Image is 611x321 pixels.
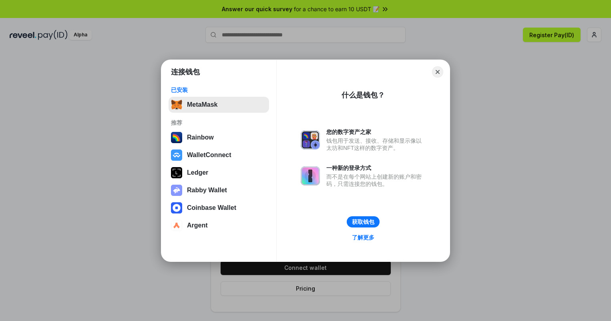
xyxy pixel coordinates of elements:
button: WalletConnect [169,147,269,163]
button: Ledger [169,165,269,181]
div: Argent [187,222,208,229]
button: Argent [169,217,269,233]
img: svg+xml,%3Csvg%20xmlns%3D%22http%3A%2F%2Fwww.w3.org%2F2000%2Fsvg%22%20fill%3D%22none%22%20viewBox... [171,185,182,196]
h1: 连接钱包 [171,67,200,77]
div: Coinbase Wallet [187,204,236,211]
button: Close [432,66,443,78]
button: MetaMask [169,97,269,113]
div: 什么是钱包？ [342,90,385,100]
div: 了解更多 [352,234,374,241]
div: Rainbow [187,134,214,141]
button: Coinbase Wallet [169,200,269,216]
button: 获取钱包 [347,216,380,227]
img: svg+xml,%3Csvg%20width%3D%22120%22%20height%3D%22120%22%20viewBox%3D%220%200%20120%20120%22%20fil... [171,132,182,143]
div: 而不是在每个网站上创建新的账户和密码，只需连接您的钱包。 [326,173,426,187]
img: svg+xml,%3Csvg%20width%3D%2228%22%20height%3D%2228%22%20viewBox%3D%220%200%2028%2028%22%20fill%3D... [171,150,182,161]
a: 了解更多 [347,232,379,243]
div: 已安装 [171,86,267,94]
div: 推荐 [171,119,267,126]
div: 您的数字资产之家 [326,128,426,136]
img: svg+xml,%3Csvg%20width%3D%2228%22%20height%3D%2228%22%20viewBox%3D%220%200%2028%2028%22%20fill%3D... [171,202,182,213]
button: Rabby Wallet [169,182,269,198]
div: Rabby Wallet [187,187,227,194]
img: svg+xml,%3Csvg%20width%3D%2228%22%20height%3D%2228%22%20viewBox%3D%220%200%2028%2028%22%20fill%3D... [171,220,182,231]
div: MetaMask [187,101,217,108]
div: WalletConnect [187,152,231,159]
div: 获取钱包 [352,218,374,225]
div: 一种新的登录方式 [326,164,426,171]
img: svg+xml,%3Csvg%20xmlns%3D%22http%3A%2F%2Fwww.w3.org%2F2000%2Fsvg%22%20width%3D%2228%22%20height%3... [171,167,182,178]
button: Rainbow [169,130,269,146]
div: Ledger [187,169,208,176]
img: svg+xml,%3Csvg%20xmlns%3D%22http%3A%2F%2Fwww.w3.org%2F2000%2Fsvg%22%20fill%3D%22none%22%20viewBox... [301,130,320,150]
img: svg+xml,%3Csvg%20xmlns%3D%22http%3A%2F%2Fwww.w3.org%2F2000%2Fsvg%22%20fill%3D%22none%22%20viewBox... [301,166,320,185]
div: 钱包用于发送、接收、存储和显示像以太坊和NFT这样的数字资产。 [326,137,426,152]
img: svg+xml,%3Csvg%20fill%3D%22none%22%20height%3D%2233%22%20viewBox%3D%220%200%2035%2033%22%20width%... [171,99,182,110]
